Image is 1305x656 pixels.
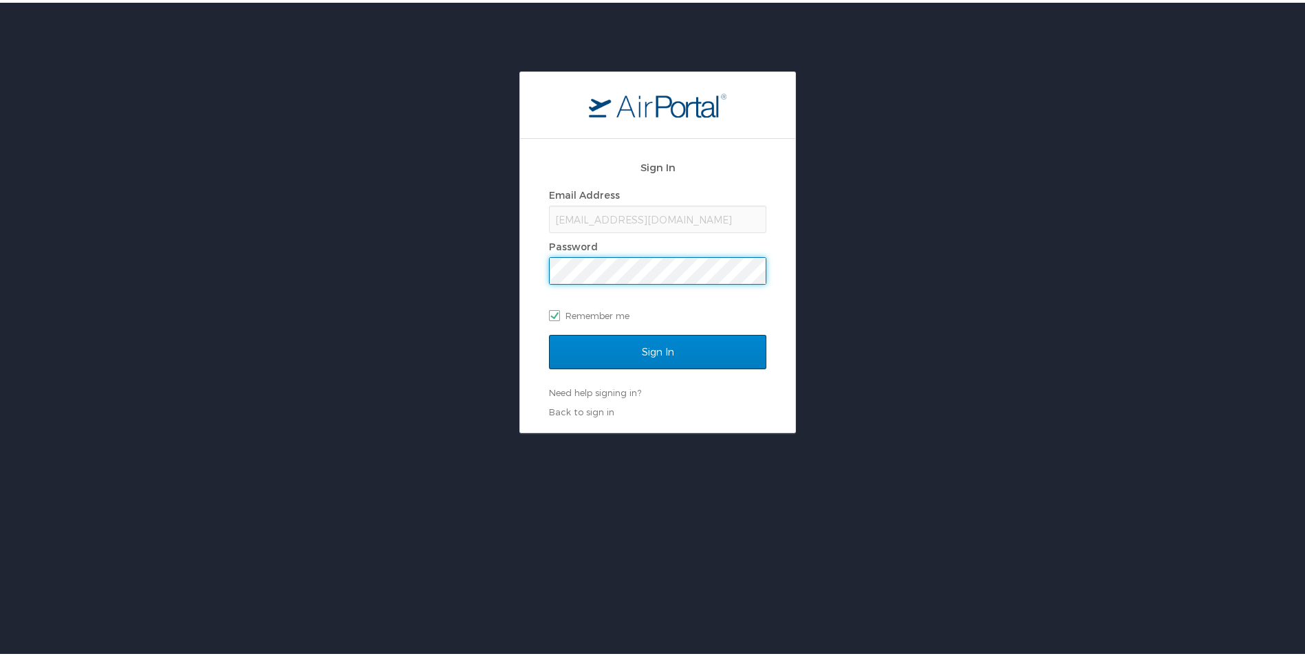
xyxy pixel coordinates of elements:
label: Email Address [549,186,620,198]
label: Remember me [549,303,766,323]
a: Need help signing in? [549,384,641,395]
h2: Sign In [549,157,766,173]
a: Back to sign in [549,404,614,415]
img: logo [589,90,726,115]
label: Password [549,238,598,250]
input: Sign In [549,332,766,367]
